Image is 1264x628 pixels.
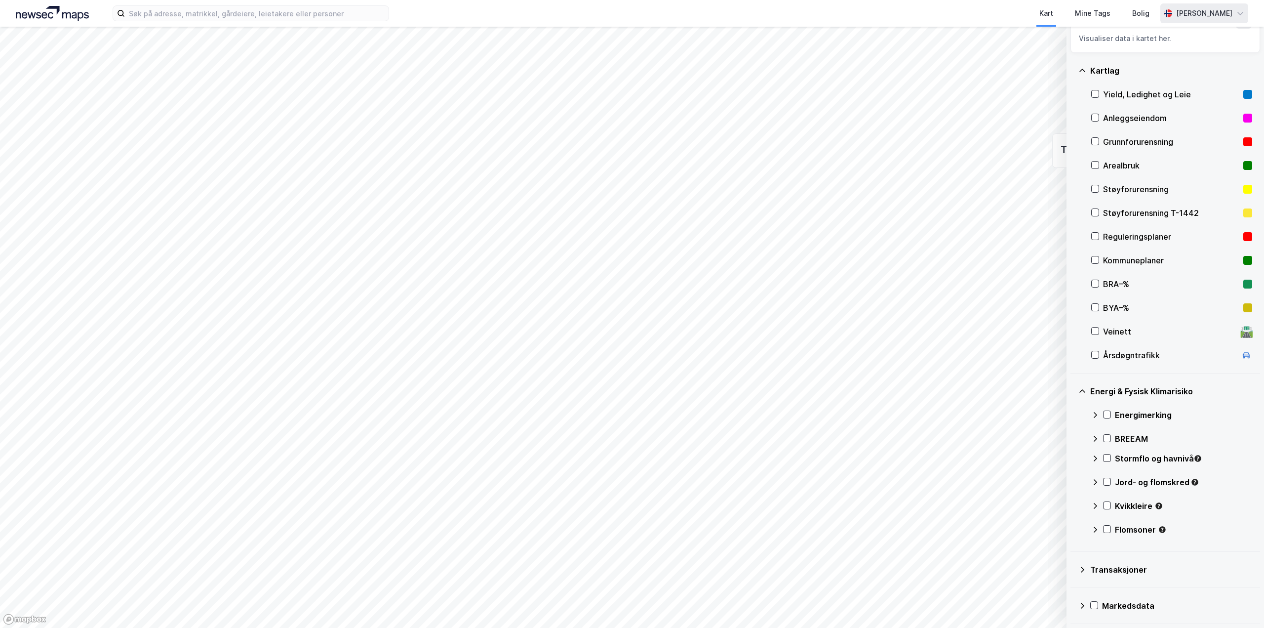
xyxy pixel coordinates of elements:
div: Bolig [1132,7,1149,19]
div: BRA–% [1103,278,1239,290]
div: Tooltip anchor [1154,502,1163,510]
div: Jord- og flomskred [1115,476,1252,488]
iframe: Chat Widget [1215,581,1264,628]
div: Tooltip anchor [1190,478,1199,487]
div: BYA–% [1103,302,1239,314]
div: Kvikkleire [1115,500,1252,512]
div: Kart [1039,7,1053,19]
img: logo.a4113a55bc3d86da70a041830d287a7e.svg [16,6,89,21]
div: Kommuneplaner [1103,254,1239,266]
div: [PERSON_NAME] [1176,7,1232,19]
div: Støyforurensning [1103,183,1239,195]
div: Markedsdata [1102,600,1252,612]
div: Mine Tags [1075,7,1110,19]
div: BREEAM [1115,433,1252,445]
div: Tags [1061,142,1084,158]
div: Reguleringsplaner [1103,231,1239,243]
div: Transaksjoner [1090,564,1252,576]
div: Flomsoner [1115,524,1252,536]
div: Anleggseiendom [1103,112,1239,124]
a: Mapbox homepage [3,614,46,625]
div: 🛣️ [1240,325,1253,338]
div: Arealbruk [1103,160,1239,171]
div: Stormflo og havnivå [1115,453,1252,464]
div: Tooltip anchor [1158,525,1167,534]
div: Støyforurensning T-1442 [1103,207,1239,219]
div: Yield, Ledighet og Leie [1103,88,1239,100]
div: Grunnforurensning [1103,136,1239,148]
div: Kontrollprogram for chat [1215,581,1264,628]
div: Tooltip anchor [1193,454,1202,463]
div: Energimerking [1115,409,1252,421]
div: Veinett [1103,326,1236,337]
div: Kartlag [1090,65,1252,77]
div: Energi & Fysisk Klimarisiko [1090,385,1252,397]
input: Søk på adresse, matrikkel, gårdeiere, leietakere eller personer [125,6,389,21]
div: Årsdøgntrafikk [1103,349,1236,361]
div: Visualiser data i kartet her. [1079,33,1252,44]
